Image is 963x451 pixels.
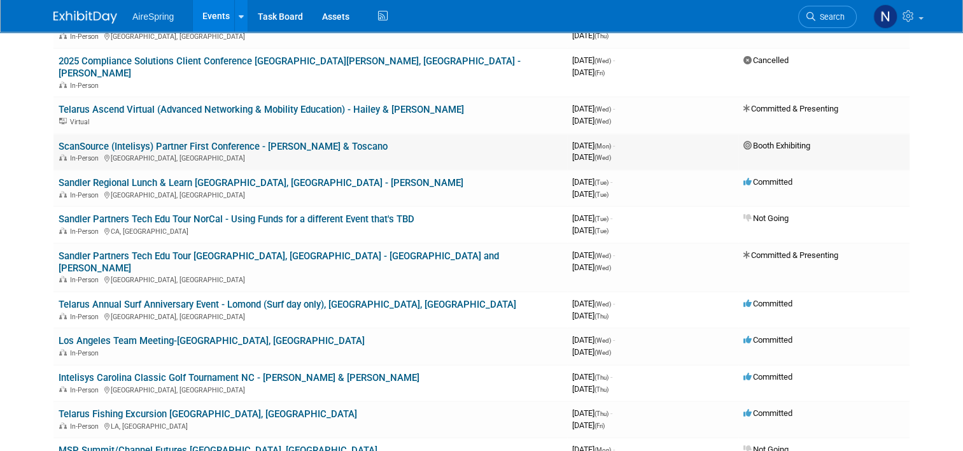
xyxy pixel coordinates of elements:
[59,349,67,355] img: In-Person Event
[743,372,792,382] span: Committed
[572,262,611,272] span: [DATE]
[59,154,67,161] img: In-Person Event
[59,213,414,225] a: Sandler Partners Tech Edu Tour NorCal - Using Funds for a different Event that's TBD
[70,386,102,394] span: In-Person
[59,31,562,41] div: [GEOGRAPHIC_DATA], [GEOGRAPHIC_DATA]
[59,82,67,88] img: In-Person Event
[743,250,838,260] span: Committed & Presenting
[70,118,93,126] span: Virtual
[610,177,612,187] span: -
[613,250,615,260] span: -
[815,12,845,22] span: Search
[59,104,464,115] a: Telarus Ascend Virtual (Advanced Networking & Mobility Education) - Hailey & [PERSON_NAME]
[594,69,605,76] span: (Fri)
[59,250,499,274] a: Sandler Partners Tech Edu Tour [GEOGRAPHIC_DATA], [GEOGRAPHIC_DATA] - [GEOGRAPHIC_DATA] and [PERS...
[59,189,562,199] div: [GEOGRAPHIC_DATA], [GEOGRAPHIC_DATA]
[594,191,608,198] span: (Tue)
[572,177,612,187] span: [DATE]
[594,264,611,271] span: (Wed)
[70,32,102,41] span: In-Person
[572,335,615,345] span: [DATE]
[59,311,562,321] div: [GEOGRAPHIC_DATA], [GEOGRAPHIC_DATA]
[70,227,102,236] span: In-Person
[610,408,612,418] span: -
[132,11,174,22] span: AireSpring
[613,104,615,113] span: -
[613,141,615,150] span: -
[59,118,67,124] img: Virtual Event
[70,82,102,90] span: In-Person
[572,347,611,357] span: [DATE]
[59,177,463,189] a: Sandler Regional Lunch & Learn [GEOGRAPHIC_DATA], [GEOGRAPHIC_DATA] - [PERSON_NAME]
[59,227,67,234] img: In-Person Event
[59,313,67,319] img: In-Person Event
[873,4,897,29] img: Natalie Pyron
[59,384,562,394] div: [GEOGRAPHIC_DATA], [GEOGRAPHIC_DATA]
[743,141,810,150] span: Booth Exhibiting
[594,179,608,186] span: (Tue)
[610,372,612,382] span: -
[594,313,608,320] span: (Thu)
[572,226,608,235] span: [DATE]
[610,213,612,223] span: -
[743,55,789,65] span: Cancelled
[572,384,608,394] span: [DATE]
[572,213,612,223] span: [DATE]
[59,32,67,39] img: In-Person Event
[594,422,605,429] span: (Fri)
[572,68,605,77] span: [DATE]
[594,106,611,113] span: (Wed)
[743,213,789,223] span: Not Going
[594,154,611,161] span: (Wed)
[59,55,521,79] a: 2025 Compliance Solutions Client Conference [GEOGRAPHIC_DATA][PERSON_NAME], [GEOGRAPHIC_DATA] - [...
[59,152,562,162] div: [GEOGRAPHIC_DATA], [GEOGRAPHIC_DATA]
[613,299,615,308] span: -
[572,420,605,430] span: [DATE]
[594,337,611,344] span: (Wed)
[594,301,611,308] span: (Wed)
[594,143,611,150] span: (Mon)
[594,32,608,39] span: (Thu)
[59,141,388,152] a: ScanSource (Intelisys) Partner First Conference - [PERSON_NAME] & Toscano
[594,349,611,356] span: (Wed)
[59,191,67,197] img: In-Person Event
[70,191,102,199] span: In-Person
[594,215,608,222] span: (Tue)
[59,335,365,347] a: Los Angeles Team Meeting-[GEOGRAPHIC_DATA], [GEOGRAPHIC_DATA]
[59,420,562,431] div: LA, [GEOGRAPHIC_DATA]
[59,276,67,282] img: In-Person Event
[59,226,562,236] div: CA, [GEOGRAPHIC_DATA]
[70,349,102,357] span: In-Person
[70,422,102,431] span: In-Person
[613,55,615,65] span: -
[572,408,612,418] span: [DATE]
[70,276,102,284] span: In-Person
[572,250,615,260] span: [DATE]
[572,55,615,65] span: [DATE]
[594,252,611,259] span: (Wed)
[572,116,611,125] span: [DATE]
[594,57,611,64] span: (Wed)
[594,227,608,234] span: (Tue)
[59,386,67,392] img: In-Person Event
[572,152,611,162] span: [DATE]
[572,104,615,113] span: [DATE]
[572,31,608,40] span: [DATE]
[59,372,419,383] a: Intelisys Carolina Classic Golf Tournament NC - [PERSON_NAME] & [PERSON_NAME]
[743,299,792,308] span: Committed
[594,374,608,381] span: (Thu)
[59,299,516,310] a: Telarus Annual Surf Anniversary Event - Lomond (Surf day only), [GEOGRAPHIC_DATA], [GEOGRAPHIC_DATA]
[53,11,117,24] img: ExhibitDay
[572,311,608,320] span: [DATE]
[59,408,357,420] a: Telarus Fishing Excursion [GEOGRAPHIC_DATA], [GEOGRAPHIC_DATA]
[59,274,562,284] div: [GEOGRAPHIC_DATA], [GEOGRAPHIC_DATA]
[594,386,608,393] span: (Thu)
[594,410,608,417] span: (Thu)
[613,335,615,345] span: -
[70,154,102,162] span: In-Person
[572,372,612,382] span: [DATE]
[743,335,792,345] span: Committed
[743,104,838,113] span: Committed & Presenting
[572,141,615,150] span: [DATE]
[743,177,792,187] span: Committed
